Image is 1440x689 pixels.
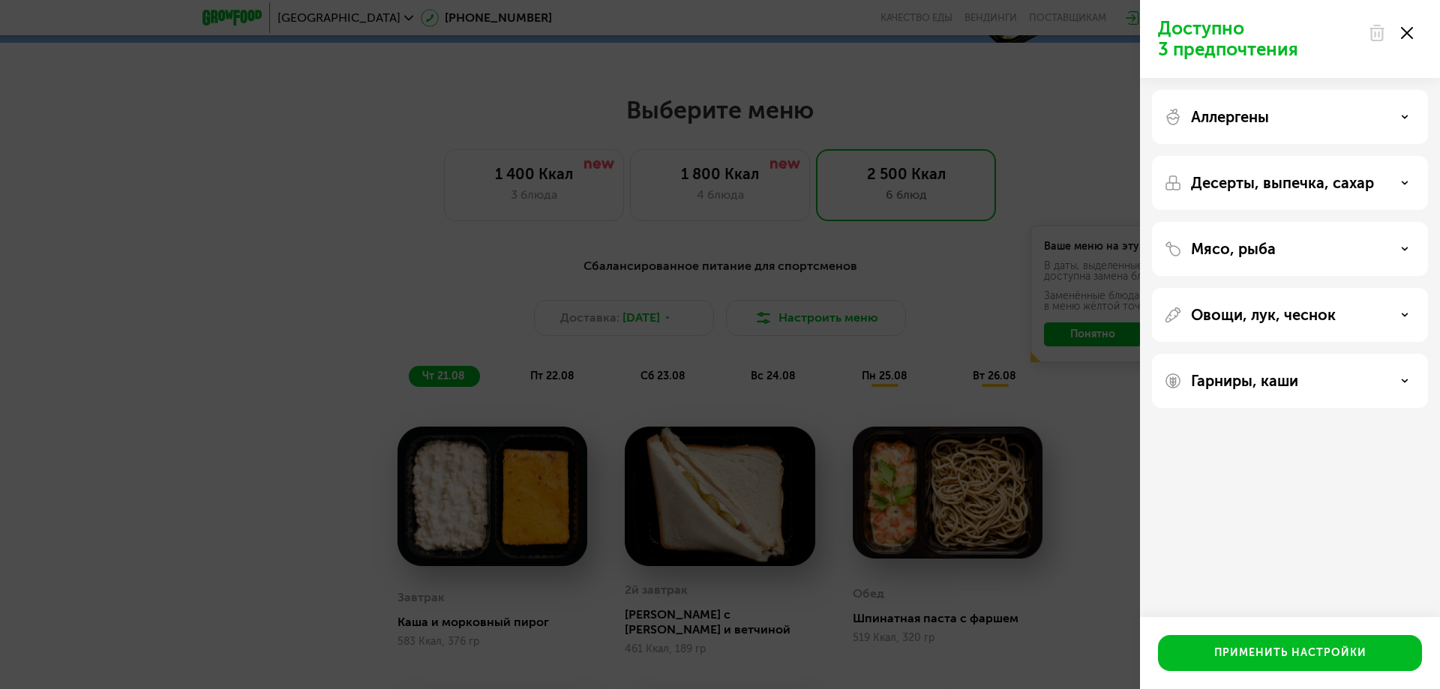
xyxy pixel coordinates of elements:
p: Десерты, выпечка, сахар [1191,174,1374,192]
button: Применить настройки [1158,635,1422,671]
p: Аллергены [1191,108,1269,126]
div: Применить настройки [1214,646,1366,661]
p: Гарниры, каши [1191,372,1298,390]
p: Овощи, лук, чеснок [1191,306,1336,324]
p: Доступно 3 предпочтения [1158,18,1359,60]
p: Мясо, рыба [1191,240,1276,258]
